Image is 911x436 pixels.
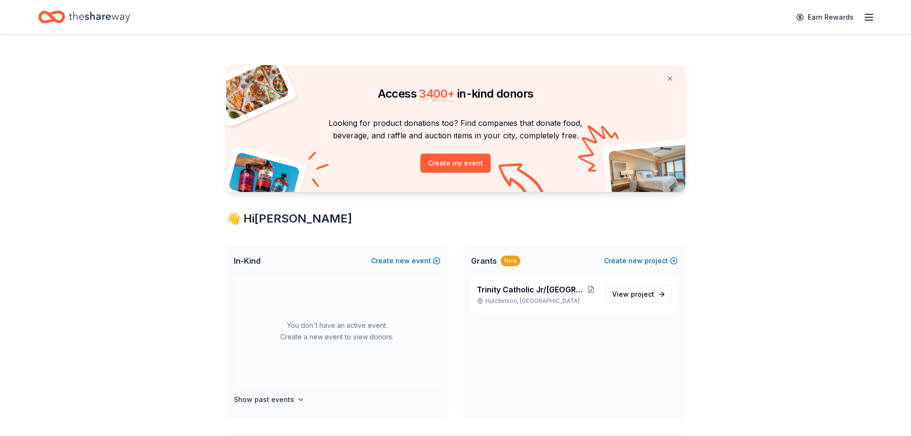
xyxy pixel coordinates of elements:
[628,255,643,267] span: new
[612,289,654,300] span: View
[477,284,584,295] span: Trinity Catholic Jr/[GEOGRAPHIC_DATA]
[790,9,859,26] a: Earn Rewards
[38,6,130,28] a: Home
[501,256,520,266] div: New
[371,255,440,267] button: Createnewevent
[234,394,305,405] button: Show past events
[378,87,534,101] span: Access in-kind donors
[604,255,678,267] button: Createnewproject
[226,211,685,226] div: 👋 Hi [PERSON_NAME]
[477,297,598,305] p: Hutchinson, [GEOGRAPHIC_DATA]
[234,394,294,405] h4: Show past events
[234,255,261,267] span: In-Kind
[395,255,410,267] span: new
[234,276,440,386] div: You don't have an active event. Create a new event to view donors.
[420,154,491,173] button: Create my event
[215,59,290,121] img: Pizza
[606,286,672,303] a: View project
[238,117,674,142] p: Looking for product donations too? Find companies that donate food, beverage, and raffle and auct...
[498,163,546,199] img: Curvy arrow
[419,87,454,101] span: 3400 +
[631,290,654,298] span: project
[471,255,497,267] span: Grants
